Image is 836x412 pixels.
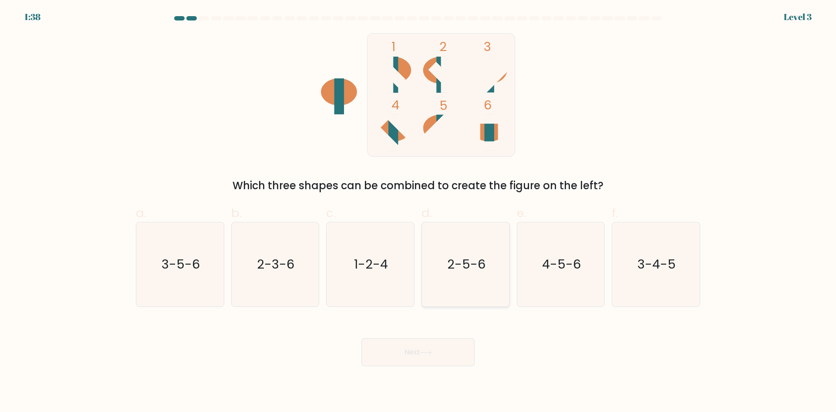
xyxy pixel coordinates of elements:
tspan: 6 [484,96,492,114]
span: d. [421,204,432,221]
div: Which three shapes can be combined to create the figure on the left? [141,178,695,194]
text: 3-4-5 [638,255,676,273]
tspan: 5 [439,97,448,114]
text: 1-2-4 [354,255,388,273]
span: b. [231,204,242,221]
tspan: 4 [391,96,399,114]
tspan: 2 [439,38,447,55]
text: 3-5-6 [162,255,200,273]
span: f. [612,204,618,221]
text: 2-5-6 [447,255,485,273]
span: e. [517,204,526,221]
span: c. [326,204,336,221]
tspan: 3 [484,38,491,55]
div: 1:38 [24,10,40,24]
text: 2-3-6 [257,255,295,273]
tspan: 1 [391,38,395,55]
button: Next [361,338,475,366]
span: a. [136,204,146,221]
text: 4-5-6 [542,255,581,273]
div: Level 3 [784,10,812,24]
